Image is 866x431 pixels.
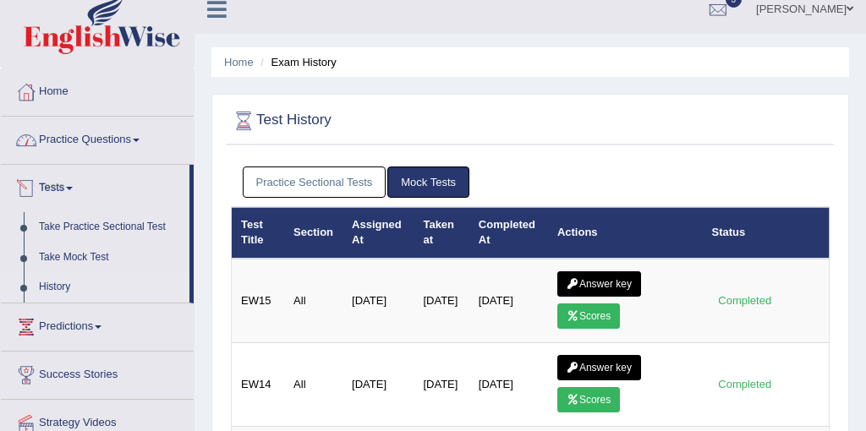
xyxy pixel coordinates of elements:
[232,259,285,343] td: EW15
[31,243,189,273] a: Take Mock Test
[284,207,343,259] th: Section
[31,212,189,243] a: Take Practice Sectional Test
[414,207,469,259] th: Taken at
[1,352,194,394] a: Success Stories
[712,292,778,309] div: Completed
[712,375,778,393] div: Completed
[469,207,548,259] th: Completed At
[387,166,469,198] a: Mock Tests
[703,207,830,259] th: Status
[557,387,620,412] a: Scores
[1,68,194,111] a: Home
[414,259,469,343] td: [DATE]
[469,259,548,343] td: [DATE]
[343,259,414,343] td: [DATE]
[557,355,641,380] a: Answer key
[1,303,194,346] a: Predictions
[232,207,285,259] th: Test Title
[31,272,189,303] a: History
[284,342,343,426] td: All
[557,303,620,329] a: Scores
[243,166,386,198] a: Practice Sectional Tests
[343,207,414,259] th: Assigned At
[232,342,285,426] td: EW14
[1,165,189,207] a: Tests
[1,117,194,159] a: Practice Questions
[414,342,469,426] td: [DATE]
[557,271,641,297] a: Answer key
[284,259,343,343] td: All
[548,207,703,259] th: Actions
[469,342,548,426] td: [DATE]
[256,54,337,70] li: Exam History
[224,56,254,68] a: Home
[231,108,602,134] h2: Test History
[343,342,414,426] td: [DATE]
